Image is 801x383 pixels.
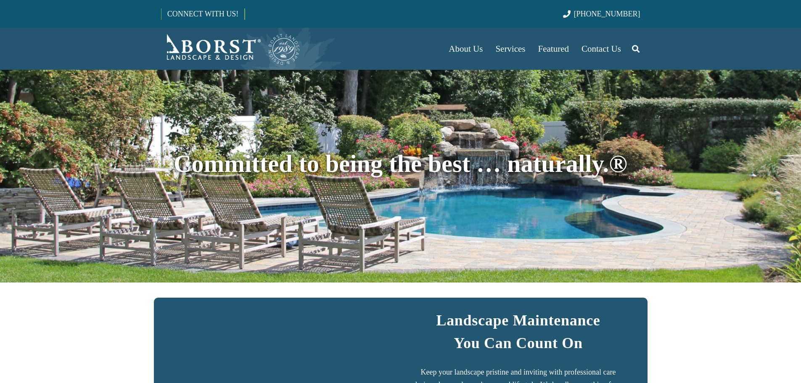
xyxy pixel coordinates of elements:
a: [PHONE_NUMBER] [563,10,640,18]
strong: You Can Count On [454,335,583,351]
a: CONNECT WITH US! [161,4,244,24]
a: Search [627,38,644,59]
span: Committed to being the best … naturally.® [174,150,627,177]
span: Contact Us [582,44,621,54]
span: About Us [449,44,483,54]
a: Borst-Logo [161,32,301,66]
a: Services [489,28,531,70]
span: Services [495,44,525,54]
span: Featured [538,44,569,54]
a: About Us [442,28,489,70]
strong: Landscape Maintenance [436,312,600,329]
a: Featured [532,28,575,70]
a: Contact Us [575,28,627,70]
span: [PHONE_NUMBER] [574,10,640,18]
